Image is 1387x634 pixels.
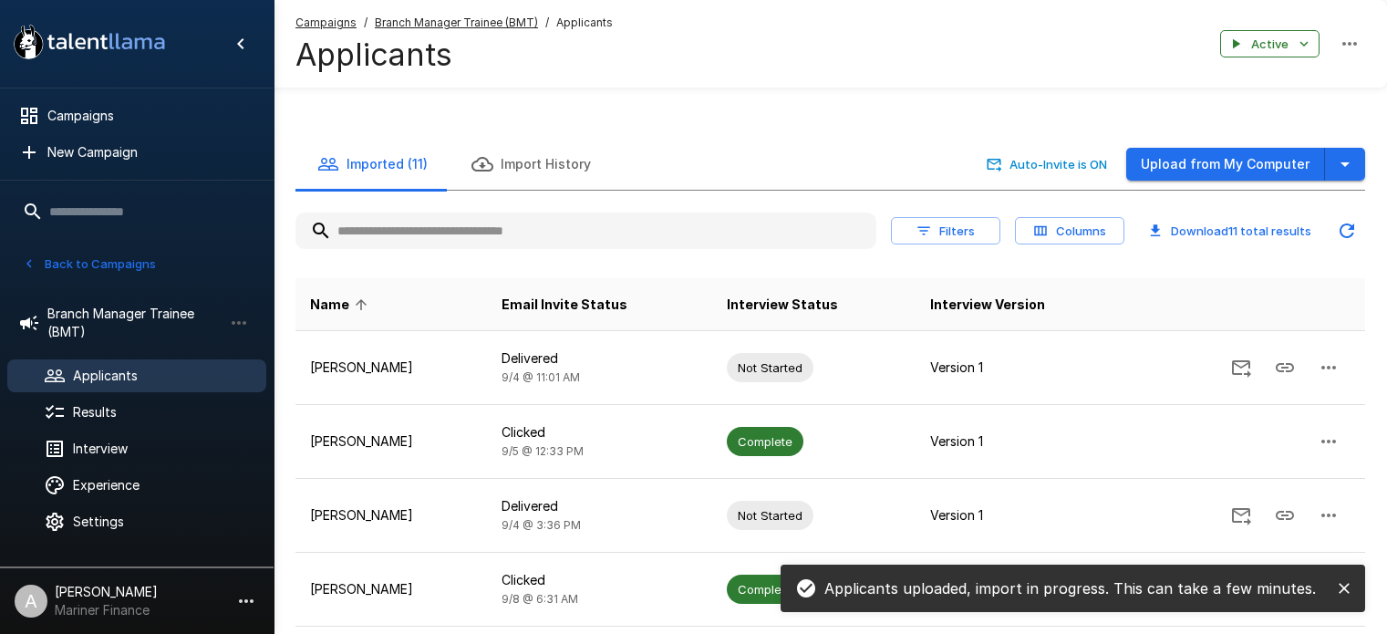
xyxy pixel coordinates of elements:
[930,506,1110,525] p: Version 1
[502,423,697,442] p: Clicked
[930,359,1110,377] p: Version 1
[502,370,580,384] span: 9/4 @ 11:01 AM
[310,506,472,525] p: [PERSON_NAME]
[502,497,697,515] p: Delivered
[310,294,373,316] span: Name
[1263,359,1307,374] span: Copy Interview Link
[295,36,613,74] h4: Applicants
[502,294,627,316] span: Email Invite Status
[930,432,1110,451] p: Version 1
[1219,359,1263,374] span: Send Invitation
[727,433,803,451] span: Complete
[310,580,472,598] p: [PERSON_NAME]
[983,151,1112,179] button: Auto-Invite is ON
[1015,217,1124,245] button: Columns
[295,139,450,190] button: Imported (11)
[930,294,1045,316] span: Interview Version
[1329,213,1365,249] button: Updated Today - 10:29 AM
[1263,506,1307,522] span: Copy Interview Link
[502,518,581,532] span: 9/4 @ 3:36 PM
[1126,148,1325,182] button: Upload from My Computer
[502,349,697,368] p: Delivered
[891,217,1000,245] button: Filters
[310,432,472,451] p: [PERSON_NAME]
[824,577,1316,599] p: Applicants uploaded, import in progress. This can take a few minutes.
[727,359,813,377] span: Not Started
[502,444,584,458] span: 9/5 @ 12:33 PM
[450,139,613,190] button: Import History
[502,571,697,589] p: Clicked
[727,581,803,598] span: Complete
[310,359,472,377] p: [PERSON_NAME]
[1139,217,1321,245] button: Download11 total results
[727,294,838,316] span: Interview Status
[1220,30,1320,58] button: Active
[1219,506,1263,522] span: Send Invitation
[1330,575,1358,602] button: close
[727,507,813,525] span: Not Started
[502,592,578,606] span: 9/8 @ 6:31 AM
